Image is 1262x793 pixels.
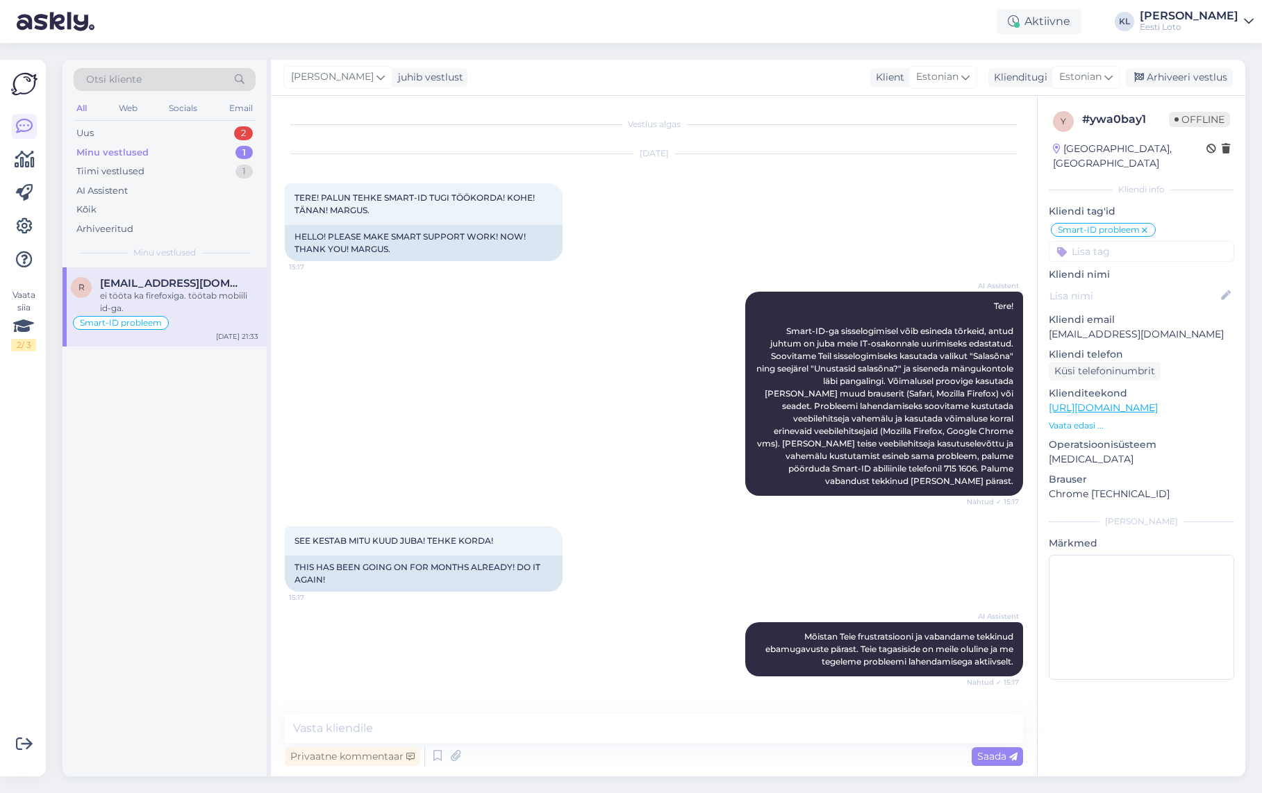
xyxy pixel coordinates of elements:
span: r [78,282,85,292]
input: Lisa nimi [1049,288,1218,303]
span: Minu vestlused [133,247,196,259]
div: 1 [235,165,253,178]
div: Eesti Loto [1140,22,1238,33]
div: Klient [870,70,904,85]
div: juhib vestlust [392,70,463,85]
div: Küsi telefoninumbrit [1049,362,1161,381]
div: Aktiivne [997,9,1081,34]
a: [URL][DOMAIN_NAME] [1049,401,1158,414]
span: y [1061,116,1066,126]
input: Lisa tag [1049,241,1234,262]
p: Brauser [1049,472,1234,487]
span: Saada [977,750,1018,762]
div: # ywa0bay1 [1082,111,1169,128]
div: Vestlus algas [285,118,1023,131]
div: Uus [76,126,94,140]
span: r2stik@gmail.com [100,277,244,290]
span: Smart-ID probleem [1058,226,1140,234]
div: Vaata siia [11,289,36,351]
p: Märkmed [1049,536,1234,551]
span: SEE KESTAB MITU KUUD JUBA! TEHKE KORDA! [294,535,493,546]
a: [PERSON_NAME]Eesti Loto [1140,10,1254,33]
div: Arhiveeritud [76,222,133,236]
img: Askly Logo [11,71,38,97]
span: Nähtud ✓ 15:17 [967,677,1019,687]
div: 2 [234,126,253,140]
span: Offline [1169,112,1230,127]
div: Tiimi vestlused [76,165,144,178]
span: Otsi kliente [86,72,142,87]
div: 2 / 3 [11,339,36,351]
p: Kliendi nimi [1049,267,1234,282]
span: Tere! Smart-ID-ga sisselogimisel võib esineda tõrkeid, antud juhtum on juba meie IT-osakonnale uu... [756,301,1015,486]
p: Vaata edasi ... [1049,419,1234,432]
div: [DATE] [285,147,1023,160]
div: [GEOGRAPHIC_DATA], [GEOGRAPHIC_DATA] [1053,142,1206,171]
span: Estonian [916,69,958,85]
div: AI Assistent [76,184,128,198]
p: Kliendi telefon [1049,347,1234,362]
p: [EMAIL_ADDRESS][DOMAIN_NAME] [1049,327,1234,342]
p: Chrome [TECHNICAL_ID] [1049,487,1234,501]
p: Kliendi email [1049,312,1234,327]
div: Email [226,99,256,117]
div: All [74,99,90,117]
div: Privaatne kommentaar [285,747,420,766]
div: THIS HAS BEEN GOING ON FOR MONTHS ALREADY! DO IT AGAIN! [285,556,563,592]
div: ei tööta ka firefoxiga. töötab mobiili id-ga. [100,290,258,315]
div: [PERSON_NAME] [1049,515,1234,528]
span: Mõistan Teie frustratsiooni ja vabandame tekkinud ebamugavuste pärast. Teie tagasiside on meile o... [765,631,1015,667]
div: Kliendi info [1049,183,1234,196]
p: [MEDICAL_DATA] [1049,452,1234,467]
span: Estonian [1059,69,1102,85]
div: [PERSON_NAME] [1140,10,1238,22]
span: TERE! PALUN TEHKE SMART-ID TUGI TÖÖKORDA! KOHE! TÄNAN! MARGUS. [294,192,537,215]
span: AI Assistent [967,281,1019,291]
div: Web [116,99,140,117]
span: [PERSON_NAME] [291,69,374,85]
span: Nähtud ✓ 15:17 [967,496,1019,507]
div: Minu vestlused [76,146,149,160]
div: HELLO! PLEASE MAKE SMART SUPPORT WORK! NOW! THANK YOU! MARGUS. [285,225,563,261]
span: AI Assistent [967,611,1019,621]
div: 1 [235,146,253,160]
p: Operatsioonisüsteem [1049,437,1234,452]
span: 15:17 [289,262,341,272]
div: Kõik [76,203,97,217]
div: KL [1115,12,1134,31]
p: Kliendi tag'id [1049,204,1234,219]
span: 15:17 [289,592,341,603]
div: Arhiveeri vestlus [1126,68,1233,87]
div: Socials [166,99,200,117]
div: Klienditugi [988,70,1047,85]
span: Smart-ID probleem [80,319,162,327]
div: [DATE] 21:33 [216,331,258,342]
p: Klienditeekond [1049,386,1234,401]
